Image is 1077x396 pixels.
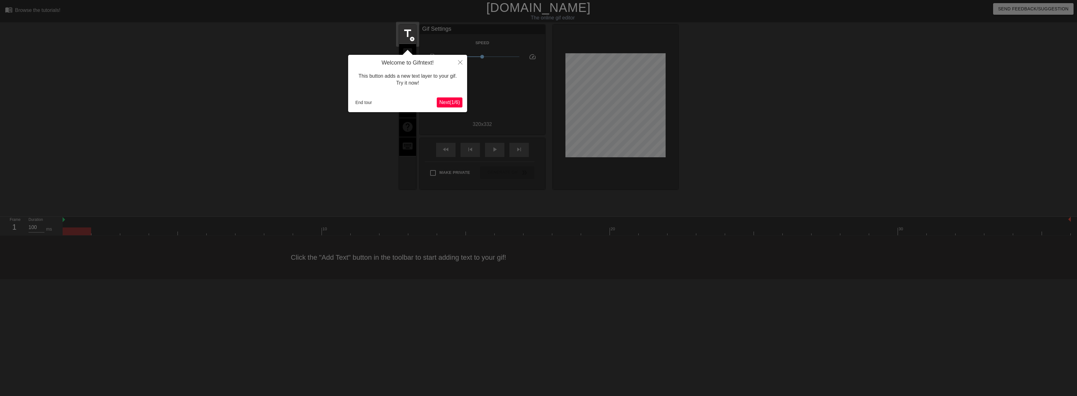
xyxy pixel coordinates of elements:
[353,98,374,107] button: End tour
[453,55,467,69] button: Close
[437,97,462,107] button: Next
[353,60,462,66] h4: Welcome to Gifntext!
[439,100,460,105] span: Next ( 1 / 6 )
[353,66,462,93] div: This button adds a new text layer to your gif. Try it now!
